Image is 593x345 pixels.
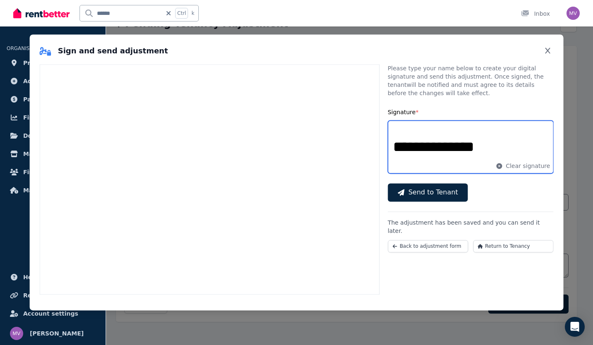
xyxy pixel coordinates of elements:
[496,162,550,170] button: Clear signature
[473,240,553,252] button: Return to Tenancy
[485,243,530,249] span: Return to Tenancy
[408,187,458,197] span: Send to Tenant
[400,243,461,249] span: Back to adjustment form
[388,240,468,252] button: Back to adjustment form
[388,64,553,97] p: Please type your name below to create your digital signature and send this adjustment. Once signe...
[388,109,419,115] label: Signature
[388,218,553,235] p: The adjustment has been saved and you can send it later.
[40,45,168,57] h2: Sign and send adjustment
[388,183,468,201] button: Send to Tenant
[542,44,553,57] button: Close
